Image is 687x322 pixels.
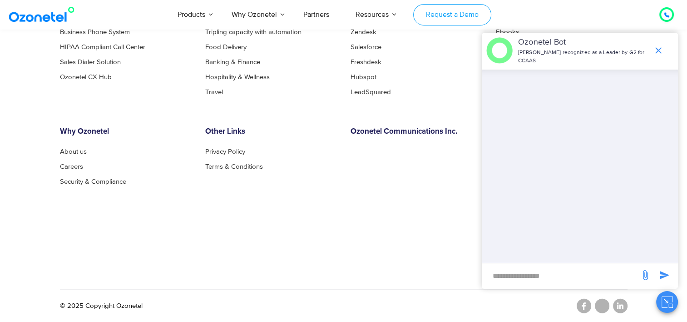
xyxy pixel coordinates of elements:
a: LeadSquared [351,89,391,96]
span: send message [636,266,654,284]
a: Banking & Finance [205,59,260,65]
a: Food Delivery [205,44,247,50]
img: header [486,37,513,64]
a: Zendesk [351,29,376,35]
a: About us [60,148,87,155]
a: HIPAA Compliant Call Center [60,44,145,50]
p: [PERSON_NAME] recognized as a Leader by G2 for CCAAS [518,49,648,65]
a: Ozonetel CX Hub [60,74,112,80]
a: Salesforce [351,44,381,50]
h6: Why Ozonetel [60,127,192,136]
span: send message [655,266,673,284]
span: end chat or minimize [649,41,667,60]
a: Ebooks [496,29,519,35]
p: Ozonetel Bot [518,36,648,49]
a: Security & Compliance [60,178,126,185]
a: Terms & Conditions [205,163,263,170]
h6: Other Links [205,127,337,136]
a: Privacy Policy [205,148,245,155]
h6: Ozonetel Communications Inc. [351,127,482,136]
a: Travel [205,89,223,96]
div: new-msg-input [486,268,635,284]
a: Hospitality & Wellness [205,74,270,80]
button: Close chat [656,291,678,313]
a: Freshdesk [351,59,381,65]
a: Request a Demo [413,4,491,25]
a: Sales Dialer Solution [60,59,121,65]
a: Tripling capacity with automation [205,29,301,35]
a: Business Phone System [60,29,130,35]
a: Careers [60,163,83,170]
a: Hubspot [351,74,376,80]
p: © 2025 Copyright Ozonetel [60,301,143,312]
